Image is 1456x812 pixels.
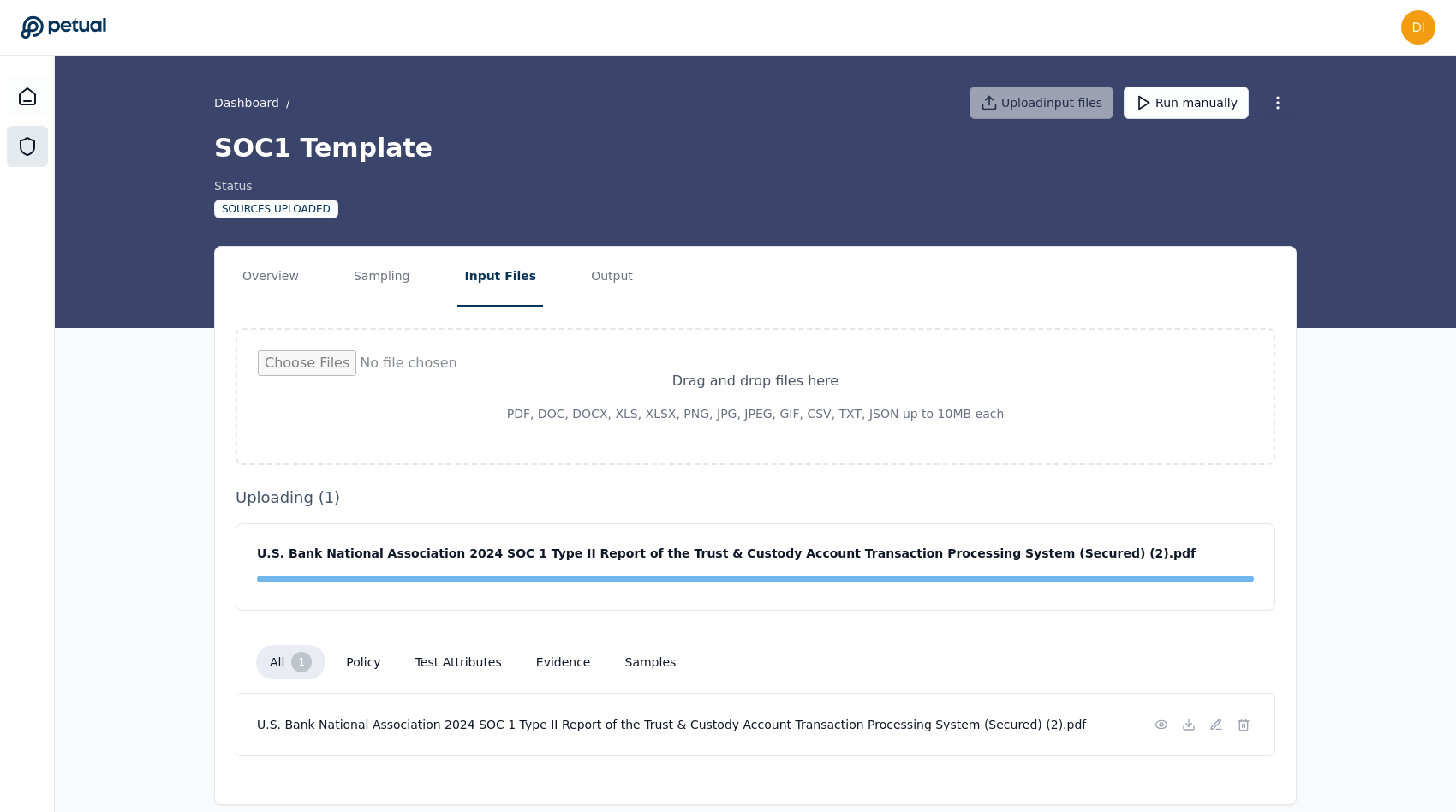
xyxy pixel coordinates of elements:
button: Output [584,247,640,307]
button: policy [332,647,394,678]
button: samples [612,647,690,678]
a: Dashboard [214,94,279,111]
div: 1 [291,652,312,672]
h4: U.S. Bank National Association 2024 SOC 1 Type II Report of the Trust & Custody Account Transacti... [257,716,1124,733]
div: / [214,94,290,111]
a: SOC [7,126,48,167]
div: Sources Uploaded [214,200,338,218]
button: Uploadinput files [970,87,1113,119]
a: Dashboard [7,76,48,117]
button: test attributes [402,647,516,678]
button: Input Files [457,247,543,307]
button: Sampling [347,247,417,307]
button: evidence [522,647,605,678]
h1: SOC1 Template [214,133,1297,164]
button: Run manually [1124,87,1249,119]
div: Status [214,177,338,194]
nav: Tabs [215,247,1296,307]
img: dishant.khurana@snowflake.com [1401,10,1435,45]
h3: Uploading ( 1 ) [236,486,1275,510]
div: U.S. Bank National Association 2024 SOC 1 Type II Report of the Trust & Custody Account Transacti... [257,545,1254,562]
a: Go to Dashboard [21,15,106,39]
button: all 1 [256,645,325,679]
button: Overview [236,247,306,307]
